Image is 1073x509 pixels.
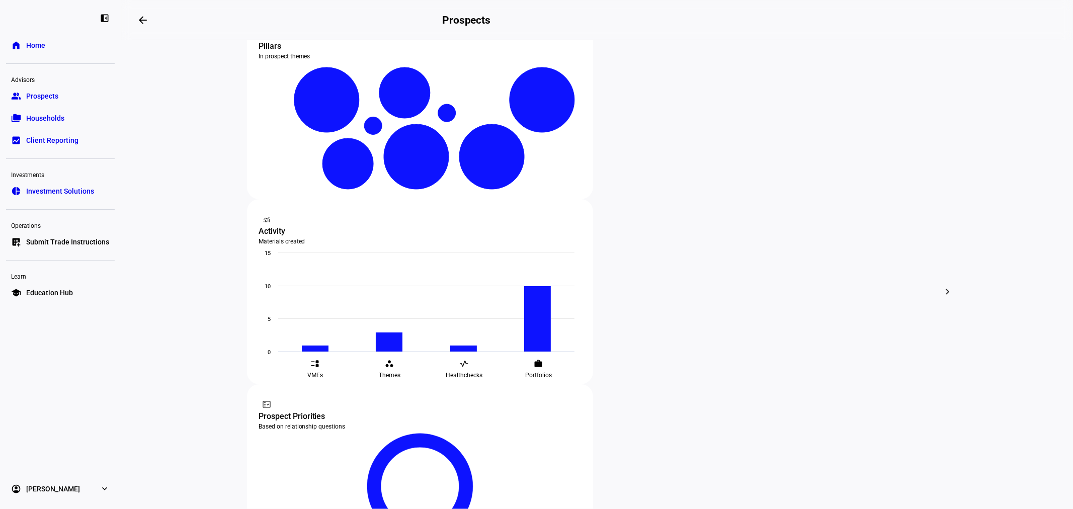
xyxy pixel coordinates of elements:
text: 5 [268,316,271,322]
a: bid_landscapeClient Reporting [6,130,115,150]
span: Education Hub [26,288,73,298]
span: Households [26,113,64,123]
a: folder_copyHouseholds [6,108,115,128]
a: homeHome [6,35,115,55]
a: groupProspects [6,86,115,106]
span: Home [26,40,45,50]
div: Based on relationship questions [259,422,581,431]
eth-mat-symbol: work [534,359,543,368]
text: 0 [268,349,271,356]
eth-mat-symbol: bid_landscape [11,135,21,145]
span: [PERSON_NAME] [26,484,80,494]
eth-mat-symbol: workspaces [385,359,394,368]
eth-mat-symbol: event_list [311,359,320,368]
eth-mat-symbol: vital_signs [460,359,469,368]
div: Operations [6,218,115,232]
div: Activity [259,225,581,237]
mat-icon: arrow_backwards [137,14,149,26]
div: Advisors [6,72,115,86]
mat-icon: monitoring [262,214,272,224]
div: Investments [6,167,115,181]
span: Portfolios [525,371,552,379]
div: Learn [6,269,115,283]
div: In prospect themes [259,52,581,60]
text: 15 [265,250,271,257]
eth-mat-symbol: left_panel_close [100,13,110,23]
span: VMEs [307,371,323,379]
span: Prospects [26,91,58,101]
div: Pillars [259,40,581,52]
span: Submit Trade Instructions [26,237,109,247]
h2: Prospects [442,14,490,26]
div: Prospect Priorities [259,410,581,422]
span: Healthchecks [446,371,482,379]
mat-icon: fact_check [262,399,272,409]
span: Investment Solutions [26,186,94,196]
eth-mat-symbol: school [11,288,21,298]
div: Materials created [259,237,581,245]
eth-mat-symbol: pie_chart [11,186,21,196]
eth-mat-symbol: folder_copy [11,113,21,123]
eth-mat-symbol: account_circle [11,484,21,494]
eth-mat-symbol: group [11,91,21,101]
mat-icon: chevron_right [942,286,954,298]
text: 10 [265,283,271,290]
eth-mat-symbol: home [11,40,21,50]
eth-mat-symbol: expand_more [100,484,110,494]
span: Client Reporting [26,135,78,145]
a: pie_chartInvestment Solutions [6,181,115,201]
eth-mat-symbol: list_alt_add [11,237,21,247]
span: Themes [379,371,400,379]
